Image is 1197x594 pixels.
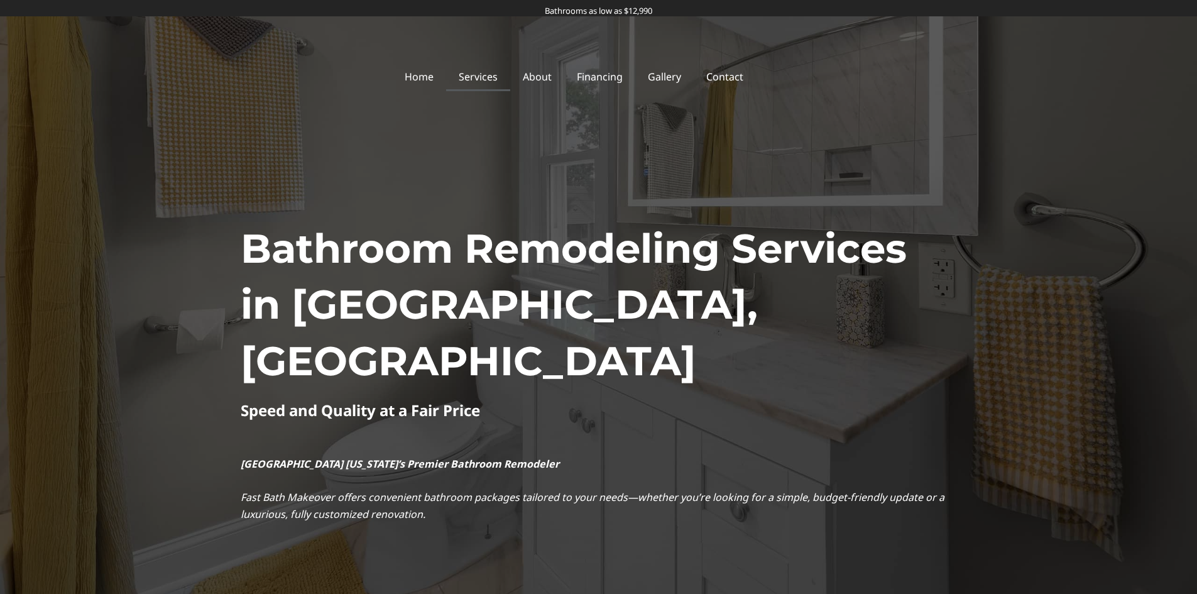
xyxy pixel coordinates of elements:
[510,62,564,91] a: About
[241,457,559,471] strong: [GEOGRAPHIC_DATA] [US_STATE]’s Premier Bathroom Remodeler
[392,62,446,91] a: Home
[635,62,694,91] a: Gallery
[446,62,510,91] a: Services
[564,62,635,91] a: Financing
[241,490,944,521] em: Fast Bath Makeover offers convenient bathroom packages tailored to your needs—whether you’re look...
[694,62,756,91] a: Contact
[241,221,957,390] h1: Bathroom Remodeling Services in [GEOGRAPHIC_DATA], [GEOGRAPHIC_DATA]
[241,400,480,421] strong: Speed and Quality at a Fair Price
